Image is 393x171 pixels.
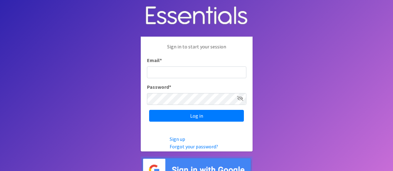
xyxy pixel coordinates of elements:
abbr: required [169,84,171,90]
abbr: required [160,57,162,63]
a: Sign up [170,136,185,142]
label: Email [147,56,162,64]
a: Forgot your password? [170,143,218,150]
label: Password [147,83,171,91]
p: Sign in to start your session [147,43,246,56]
input: Log in [149,110,244,122]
